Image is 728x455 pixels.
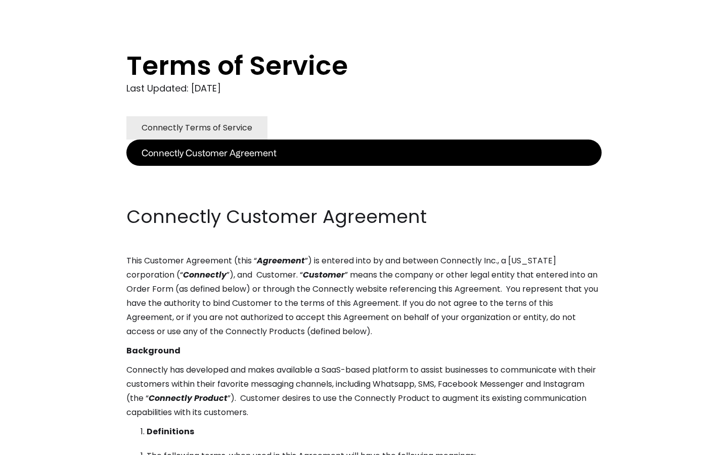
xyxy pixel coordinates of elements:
[257,255,305,266] em: Agreement
[147,426,194,437] strong: Definitions
[126,254,602,339] p: This Customer Agreement (this “ ”) is entered into by and between Connectly Inc., a [US_STATE] co...
[126,166,602,180] p: ‍
[126,51,561,81] h1: Terms of Service
[10,436,61,451] aside: Language selected: English
[142,121,252,135] div: Connectly Terms of Service
[126,363,602,420] p: Connectly has developed and makes available a SaaS-based platform to assist businesses to communi...
[126,345,180,356] strong: Background
[126,204,602,230] h2: Connectly Customer Agreement
[183,269,226,281] em: Connectly
[20,437,61,451] ul: Language list
[126,185,602,199] p: ‍
[149,392,227,404] em: Connectly Product
[303,269,345,281] em: Customer
[126,81,602,96] div: Last Updated: [DATE]
[142,146,277,160] div: Connectly Customer Agreement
